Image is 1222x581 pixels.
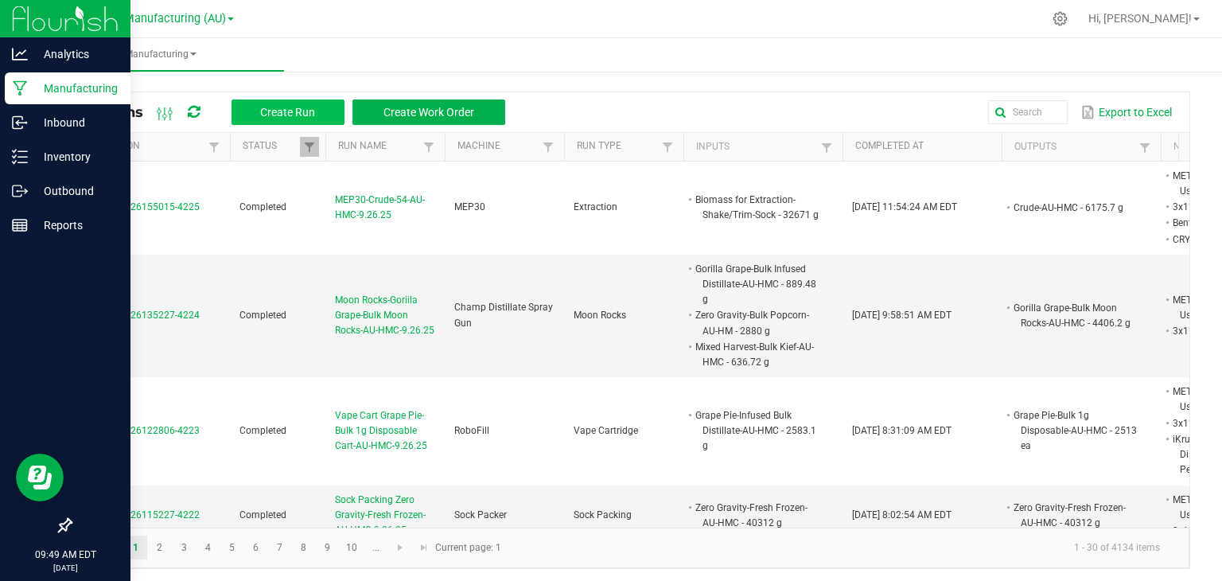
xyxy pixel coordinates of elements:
[71,528,1189,568] kendo-pager: Current page: 1
[239,201,286,213] span: Completed
[80,425,200,436] span: MP-20250926122806-4223
[852,310,952,321] span: [DATE] 9:58:51 AM EDT
[12,115,28,131] inline-svg: Inbound
[239,509,286,521] span: Completed
[683,133,843,162] th: Inputs
[243,140,299,153] a: StatusSortable
[1002,133,1161,162] th: Outputs
[232,99,344,125] button: Create Run
[1011,407,1137,454] li: Grape Pie-Bulk 1g Disposable-AU-HMC - 2513 ea
[574,310,626,321] span: Moon Rocks
[574,425,638,436] span: Vape Cartridge
[855,140,995,153] a: Completed AtSortable
[28,45,123,64] p: Analytics
[12,46,28,62] inline-svg: Analytics
[1050,11,1070,26] div: Manage settings
[7,562,123,574] p: [DATE]
[244,536,267,560] a: Page 6
[80,201,200,213] span: MP-20250926155015-4225
[341,536,364,560] a: Page 10
[539,137,558,157] a: Filter
[12,183,28,199] inline-svg: Outbound
[80,310,200,321] span: MP-20250926135227-4224
[338,140,418,153] a: Run NameSortable
[260,106,315,119] span: Create Run
[28,79,123,98] p: Manufacturing
[83,99,517,126] div: All Runs
[574,509,632,521] span: Sock Packing
[658,137,677,157] a: Filter
[239,310,286,321] span: Completed
[335,493,435,539] span: Sock Packing Zero Gravity-Fresh Frozen-AU-HMC-9.26.25
[292,536,315,560] a: Page 8
[988,100,1068,124] input: Search
[693,261,819,308] li: Gorilla Grape-Bulk Infused Distillate-AU-HMC - 889.48 g
[1077,99,1176,126] button: Export to Excel
[239,425,286,436] span: Completed
[418,541,430,554] span: Go to the last page
[12,80,28,96] inline-svg: Manufacturing
[693,339,819,370] li: Mixed Harvest-Bulk Kief-AU-HMC - 636.72 g
[91,12,226,25] span: Stash Manufacturing (AU)
[220,536,243,560] a: Page 5
[335,293,435,339] span: Moon Rocks-Goriila Grape-Bulk Moon Rocks-AU-HMC-9.26.25
[1011,200,1137,216] li: Crude-AU-HMC - 6175.7 g
[335,408,435,454] span: Vape Cart Grape Pie-Bulk 1g Disposable Cart-AU-HMC-9.26.25
[300,137,319,157] a: Filter
[511,535,1173,561] kendo-pager-info: 1 - 30 of 4134 items
[574,201,617,213] span: Extraction
[148,536,171,560] a: Page 2
[454,425,489,436] span: RoboFill
[389,536,412,560] a: Go to the next page
[454,302,553,328] span: Champ Distillate Spray Gun
[817,138,836,158] a: Filter
[1088,12,1192,25] span: Hi, [PERSON_NAME]!
[364,536,387,560] a: Page 11
[7,548,123,562] p: 09:49 AM EDT
[38,38,284,72] a: Manufacturing
[12,217,28,233] inline-svg: Reports
[693,192,819,223] li: Biomass for Extraction-Shake/Trim-Sock - 32671 g
[38,48,284,61] span: Manufacturing
[1135,138,1154,158] a: Filter
[412,536,435,560] a: Go to the last page
[852,425,952,436] span: [DATE] 8:31:09 AM EDT
[204,137,224,157] a: Filter
[12,149,28,165] inline-svg: Inventory
[693,407,819,454] li: Grape Pie-Infused Bulk Distillate-AU-HMC - 2583.1 g
[268,536,291,560] a: Page 7
[383,106,474,119] span: Create Work Order
[693,307,819,338] li: Zero Gravity-Bulk Popcorn-AU-HM - 2880 g
[28,147,123,166] p: Inventory
[197,536,220,560] a: Page 4
[419,137,438,157] a: Filter
[1011,500,1137,531] li: Zero Gravity-Fresh Frozen-AU-HMC - 40312 g
[124,536,147,560] a: Page 1
[80,509,200,521] span: MP-20250926115227-4222
[394,541,407,554] span: Go to the next page
[83,140,204,153] a: ExtractionSortable
[457,140,538,153] a: MachineSortable
[454,201,485,213] span: MEP30
[577,140,657,153] a: Run TypeSortable
[335,193,435,223] span: MEP30-Crude-54-AU-HMC-9.26.25
[1011,300,1137,331] li: Gorilla Grape-Bulk Moon Rocks-AU-HMC - 4406.2 g
[173,536,196,560] a: Page 3
[852,509,952,521] span: [DATE] 8:02:54 AM EDT
[28,113,123,132] p: Inbound
[693,500,819,531] li: Zero Gravity-Fresh Frozen-AU-HMC - 40312 g
[316,536,339,560] a: Page 9
[454,509,507,521] span: Sock Packer
[852,201,957,213] span: [DATE] 11:54:24 AM EDT
[28,216,123,235] p: Reports
[352,99,505,125] button: Create Work Order
[16,454,64,501] iframe: Resource center
[28,181,123,201] p: Outbound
